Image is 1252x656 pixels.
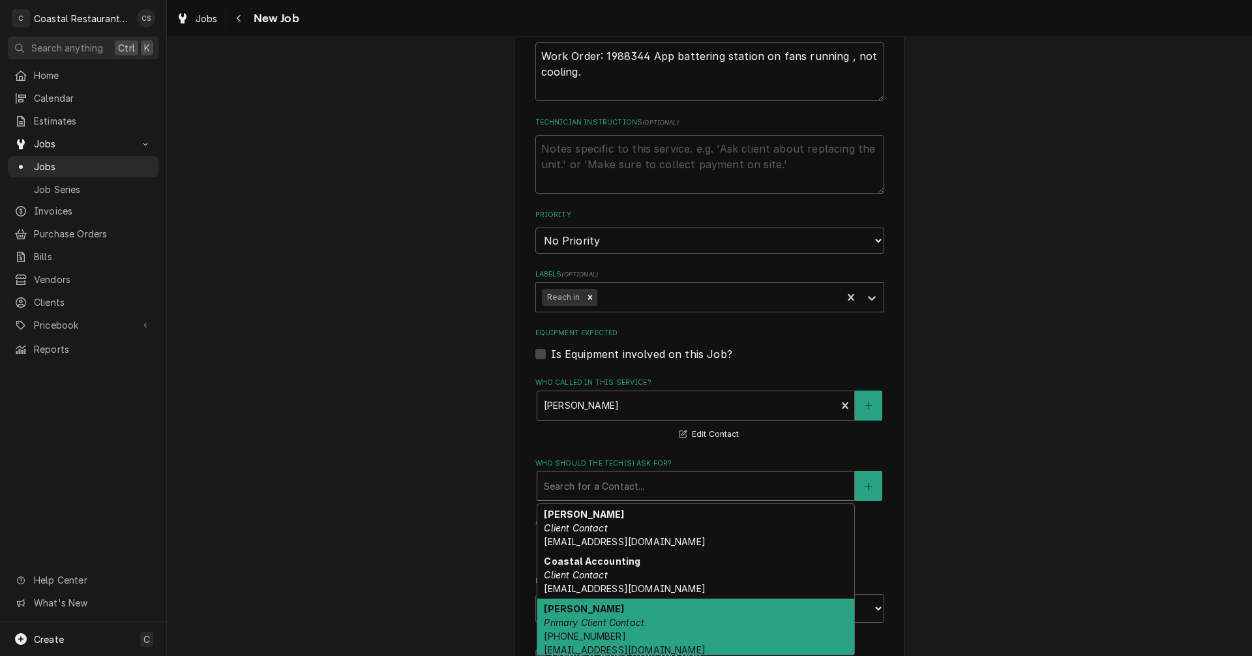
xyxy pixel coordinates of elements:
[535,378,884,388] label: Who called in this service?
[34,273,152,286] span: Vendors
[535,117,884,128] label: Technician Instructions
[8,87,158,109] a: Calendar
[34,204,152,218] span: Invoices
[535,594,705,623] input: Date
[544,617,644,628] em: Primary Client Contact
[855,471,882,501] button: Create New Contact
[535,517,884,560] div: Attachments
[34,227,152,241] span: Purchase Orders
[544,509,624,520] strong: [PERSON_NAME]
[583,289,597,306] div: Remove Reach in
[535,269,884,312] div: Labels
[34,573,151,587] span: Help Center
[535,269,884,280] label: Labels
[34,295,152,309] span: Clients
[229,8,250,29] button: Navigate back
[12,9,30,27] div: C
[196,12,218,25] span: Jobs
[535,328,884,338] label: Equipment Expected
[551,346,732,362] label: Is Equipment involved on this Job?
[34,342,152,356] span: Reports
[544,556,640,567] strong: Coastal Accounting
[678,426,741,443] button: Edit Contact
[535,42,884,101] textarea: Work Order: 1988344 App battering station on fans running , not cooling.
[535,117,884,194] div: Technician Instructions
[8,110,158,132] a: Estimates
[535,576,884,586] label: Estimated Arrival Time
[171,8,223,29] a: Jobs
[118,41,135,55] span: Ctrl
[137,9,155,27] div: Chris Sockriter's Avatar
[34,12,130,25] div: Coastal Restaurant Repair
[8,592,158,614] a: Go to What's New
[31,41,103,55] span: Search anything
[855,391,882,421] button: Create New Contact
[535,458,884,469] label: Who should the tech(s) ask for?
[544,569,607,580] em: Client Contact
[8,133,158,155] a: Go to Jobs
[535,378,884,442] div: Who called in this service?
[8,65,158,86] a: Home
[8,569,158,591] a: Go to Help Center
[34,160,152,173] span: Jobs
[542,289,582,306] div: Reach in
[34,596,151,610] span: What's New
[8,223,158,245] a: Purchase Orders
[544,631,705,655] span: [PHONE_NUMBER] [EMAIL_ADDRESS][DOMAIN_NAME]
[865,482,872,491] svg: Create New Contact
[561,271,598,278] span: ( optional )
[8,269,158,290] a: Vendors
[8,200,158,222] a: Invoices
[8,338,158,360] a: Reports
[642,119,679,126] span: ( optional )
[144,41,150,55] span: K
[544,583,705,594] span: [EMAIL_ADDRESS][DOMAIN_NAME]
[535,517,884,528] label: Attachments
[8,291,158,313] a: Clients
[34,318,132,332] span: Pricebook
[34,91,152,105] span: Calendar
[8,179,158,200] a: Job Series
[544,603,624,614] strong: [PERSON_NAME]
[137,9,155,27] div: CS
[34,183,152,196] span: Job Series
[544,536,705,547] span: [EMAIL_ADDRESS][DOMAIN_NAME]
[34,137,132,151] span: Jobs
[8,156,158,177] a: Jobs
[34,68,152,82] span: Home
[250,10,299,27] span: New Job
[535,328,884,361] div: Equipment Expected
[8,314,158,336] a: Go to Pricebook
[535,210,884,220] label: Priority
[535,25,884,101] div: Reason For Call
[34,634,64,645] span: Create
[34,250,152,263] span: Bills
[544,522,607,533] em: Client Contact
[8,246,158,267] a: Bills
[535,210,884,254] div: Priority
[34,114,152,128] span: Estimates
[143,633,150,646] span: C
[535,458,884,501] div: Who should the tech(s) ask for?
[865,401,872,410] svg: Create New Contact
[535,576,884,622] div: Estimated Arrival Time
[8,37,158,59] button: Search anythingCtrlK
